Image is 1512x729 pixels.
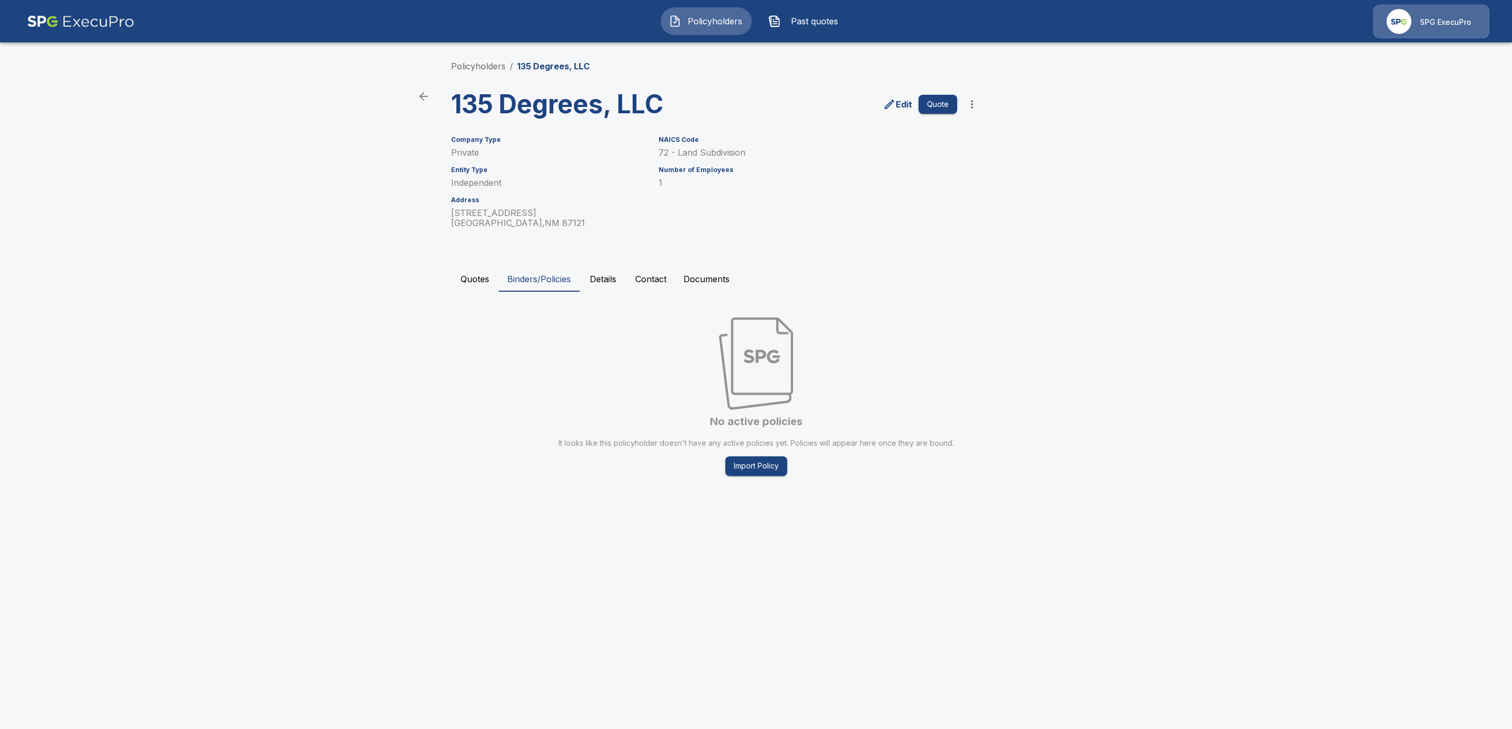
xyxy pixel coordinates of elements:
[659,136,957,143] h6: NAICS Code
[451,266,1061,292] div: policyholder tabs
[451,61,506,71] a: Policyholders
[413,86,434,107] a: back
[1387,9,1411,34] img: Agency Icon
[451,136,646,143] h6: Company Type
[675,266,738,292] button: Documents
[659,178,957,188] p: 1
[768,15,781,28] img: Past quotes Icon
[725,456,787,476] button: Import Policy
[451,266,499,292] button: Quotes
[499,266,579,292] button: Binders/Policies
[686,15,744,28] span: Policyholders
[451,148,646,158] p: Private
[1373,5,1489,38] a: Agency IconSPG ExecuPro
[451,208,646,228] p: [STREET_ADDRESS] [GEOGRAPHIC_DATA] , NM 87121
[1420,17,1471,28] p: SPG ExecuPro
[719,317,793,410] img: Empty state
[517,60,590,73] p: 135 Degrees, LLC
[559,438,954,448] p: It looks like this policyholder doesn't have any active policies yet. Policies will appear here o...
[627,266,675,292] button: Contact
[669,15,681,28] img: Policyholders Icon
[510,60,513,73] li: /
[451,166,646,174] h6: Entity Type
[661,7,752,35] button: Policyholders IconPolicyholders
[919,95,957,114] button: Quote
[27,5,134,38] img: AA Logo
[659,166,957,174] h6: Number of Employees
[451,89,713,119] h3: 135 Degrees, LLC
[881,96,914,113] a: edit
[451,178,646,188] p: Independent
[579,266,627,292] button: Details
[710,414,803,429] h6: No active policies
[785,15,843,28] span: Past quotes
[659,148,957,158] p: 72 - Land Subdivision
[760,7,851,35] button: Past quotes IconPast quotes
[896,98,912,111] p: Edit
[451,60,590,73] nav: breadcrumb
[451,196,646,204] h6: Address
[961,94,983,115] button: more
